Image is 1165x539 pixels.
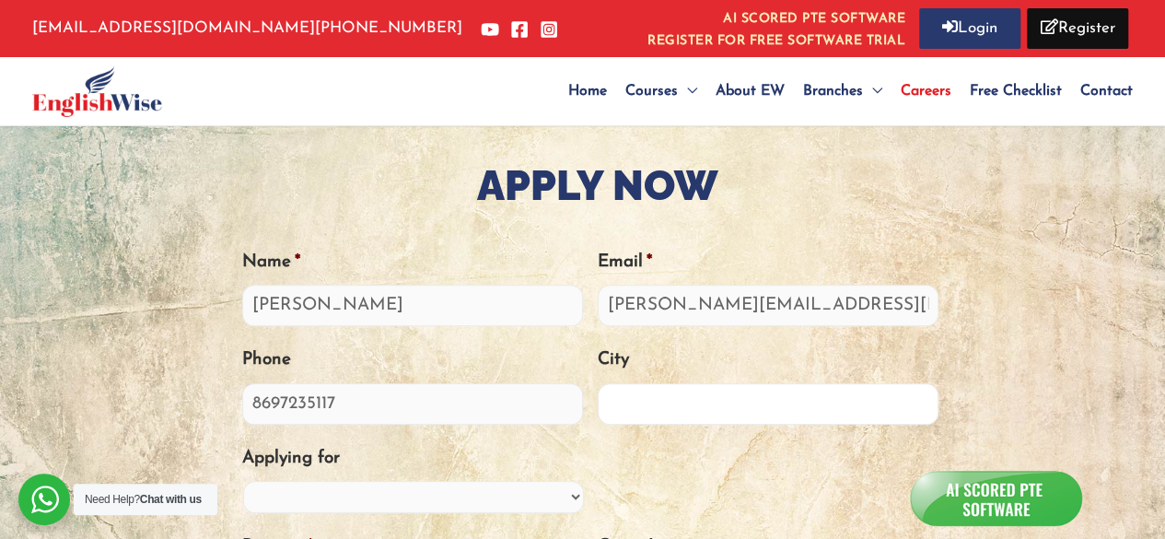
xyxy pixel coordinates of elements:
[32,15,462,42] p: [PHONE_NUMBER]
[1071,59,1133,123] a: Contact
[598,252,652,275] label: Email
[242,448,340,471] label: Applying for
[598,349,629,372] label: City
[891,59,961,123] a: Careers
[647,8,905,30] i: AI SCORED PTE SOFTWARE
[85,493,202,506] span: Need Help?
[970,84,1062,99] span: Free Checklist
[716,84,785,99] span: About EW
[481,20,499,39] a: YouTube
[794,59,891,123] a: Branches
[242,349,291,372] label: Phone
[32,66,162,117] img: English Wise
[625,84,678,99] span: Courses
[912,472,1080,525] img: icon_a.png
[961,59,1071,123] a: Free Checklist
[1027,8,1128,49] a: Register
[559,59,1133,123] nav: Site Navigation
[647,8,905,48] a: AI SCORED PTE SOFTWAREREGISTER FOR FREE SOFTWARE TRIAL
[1080,84,1133,99] span: Contact
[616,59,706,123] a: Courses
[901,84,951,99] span: Careers
[140,493,202,506] strong: Chat with us
[559,59,616,123] a: Home
[706,59,794,123] a: About EW
[242,252,300,275] label: Name
[803,84,863,99] span: Branches
[540,20,558,39] a: Instagram
[32,20,315,36] a: [EMAIL_ADDRESS][DOMAIN_NAME]
[510,20,529,39] a: Facebook
[477,161,717,210] strong: Apply Now
[919,8,1020,49] a: Login
[568,84,607,99] span: Home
